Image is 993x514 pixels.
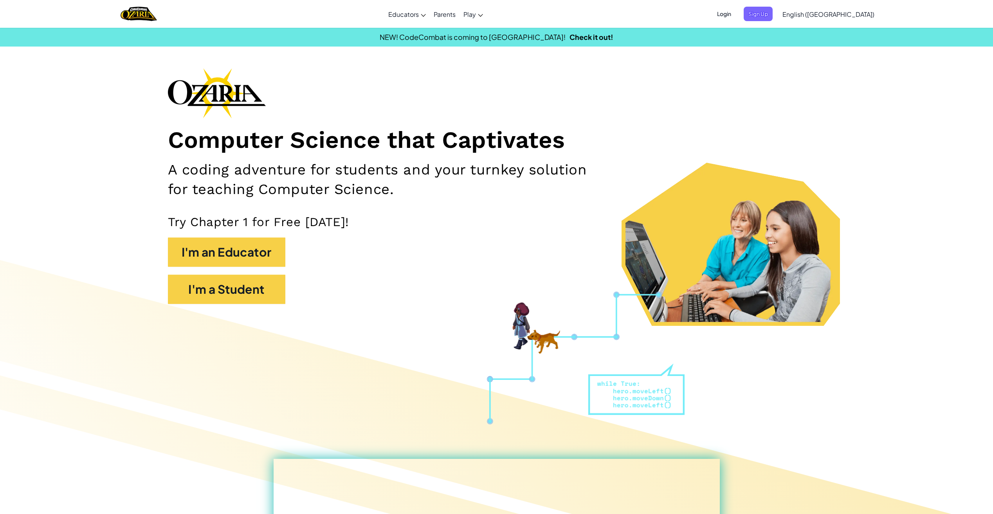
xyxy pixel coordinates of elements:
[569,32,613,41] a: Check it out!
[779,4,878,25] a: English ([GEOGRAPHIC_DATA])
[430,4,460,25] a: Parents
[380,32,566,41] span: NEW! CodeCombat is coming to [GEOGRAPHIC_DATA]!
[388,10,419,18] span: Educators
[168,275,285,304] button: I'm a Student
[744,7,773,21] button: Sign Up
[384,4,430,25] a: Educators
[121,6,157,22] a: Ozaria by CodeCombat logo
[463,10,476,18] span: Play
[460,4,487,25] a: Play
[168,126,825,155] h1: Computer Science that Captivates
[168,160,609,199] h2: A coding adventure for students and your turnkey solution for teaching Computer Science.
[121,6,157,22] img: Home
[168,214,825,230] p: Try Chapter 1 for Free [DATE]!
[168,237,285,267] button: I'm an Educator
[712,7,736,21] button: Login
[782,10,874,18] span: English ([GEOGRAPHIC_DATA])
[168,68,266,118] img: Ozaria branding logo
